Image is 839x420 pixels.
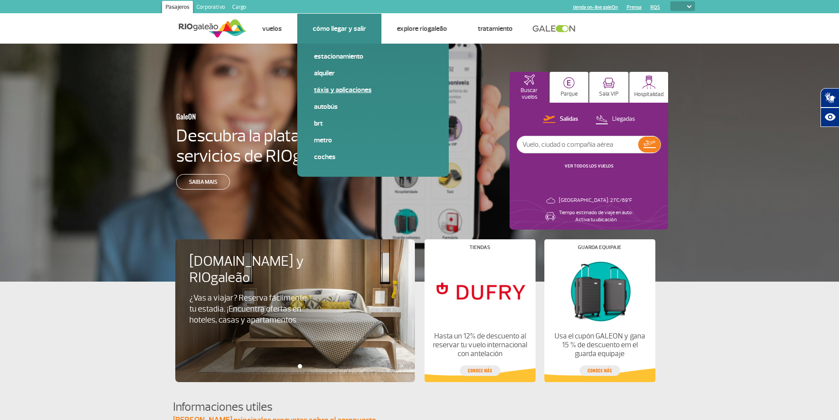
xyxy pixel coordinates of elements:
a: tienda on-line galeOn [573,4,618,10]
p: Sala VIP [599,91,619,97]
button: Parque [550,72,589,103]
a: conoce más [460,365,500,376]
p: ¿Vas a viajar? Reserva fácilmente tu estadía. ¡Encuentra ofertas en hoteles, casas y apartamentos [189,293,314,326]
a: Alquiler [314,68,432,78]
a: Saiba mais [176,174,230,190]
h4: Guarda equipaje [578,245,621,250]
p: Hospitalidad [634,91,664,98]
button: Sala VIP [589,72,628,103]
h4: Informaciones utiles [173,399,666,415]
a: RQS [651,4,660,10]
h4: [DOMAIN_NAME] y RIOgaleão [189,253,329,286]
img: hospitality.svg [642,75,656,89]
button: Llegadas [593,114,638,125]
p: Hasta un 12% de descuento al reservar tu vuelo internacional con antelación [432,332,528,358]
a: Corporativo [193,1,229,15]
a: Coches [314,152,432,162]
button: Abrir tradutor de língua de sinais. [821,88,839,108]
img: vipRoom.svg [603,78,615,89]
a: Táxis y aplicaciones [314,85,432,95]
h4: Tiendas [469,245,490,250]
button: Buscar vuelos [510,72,549,103]
input: Vuelo, ciudad o compañía aérea [517,136,638,153]
a: Cómo llegar y salir [313,24,366,33]
p: Salidas [560,115,578,123]
a: Pasajeros [162,1,193,15]
a: [DOMAIN_NAME] y RIOgaleão¿Vas a viajar? Reserva fácilmente tu estadía. ¡Encuentra ofertas en hote... [189,253,401,326]
img: Guarda equipaje [551,257,647,325]
img: carParkingHome.svg [563,77,575,89]
p: Llegadas [612,115,635,123]
a: conoce más [580,365,620,376]
a: VER TODOS LOS VUELOS [565,163,614,169]
p: Usa el cupón GALEON y gana 15 % de descuento em el guarda equipaje [551,332,647,358]
a: Metro [314,135,432,145]
button: Hospitalidad [629,72,669,103]
a: Vuelos [262,24,282,33]
img: airplaneHomeActive.svg [524,74,535,85]
a: Estacionamiento [314,52,432,61]
button: Salidas [540,114,581,125]
a: Explore RIOgaleão [397,24,447,33]
p: Buscar vuelos [514,87,544,100]
button: VER TODOS LOS VUELOS [562,163,616,170]
a: BRT [314,119,432,128]
h3: GaleON [176,107,323,126]
a: Tratamiento [478,24,513,33]
div: Plugin de acessibilidade da Hand Talk. [821,88,839,127]
a: Autobús [314,102,432,112]
p: Parque [561,91,578,97]
a: Cargo [229,1,250,15]
p: [GEOGRAPHIC_DATA]: 21°C/69°F [559,197,632,204]
button: Abrir recursos assistivos. [821,108,839,127]
a: Prensa [627,4,642,10]
h4: Descubra la plataforma de servicios de RIOgaleão [176,126,366,166]
p: Tiempo estimado de viaje en auto: Activa tu ubicación [559,209,633,223]
img: Tiendas [432,257,528,325]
